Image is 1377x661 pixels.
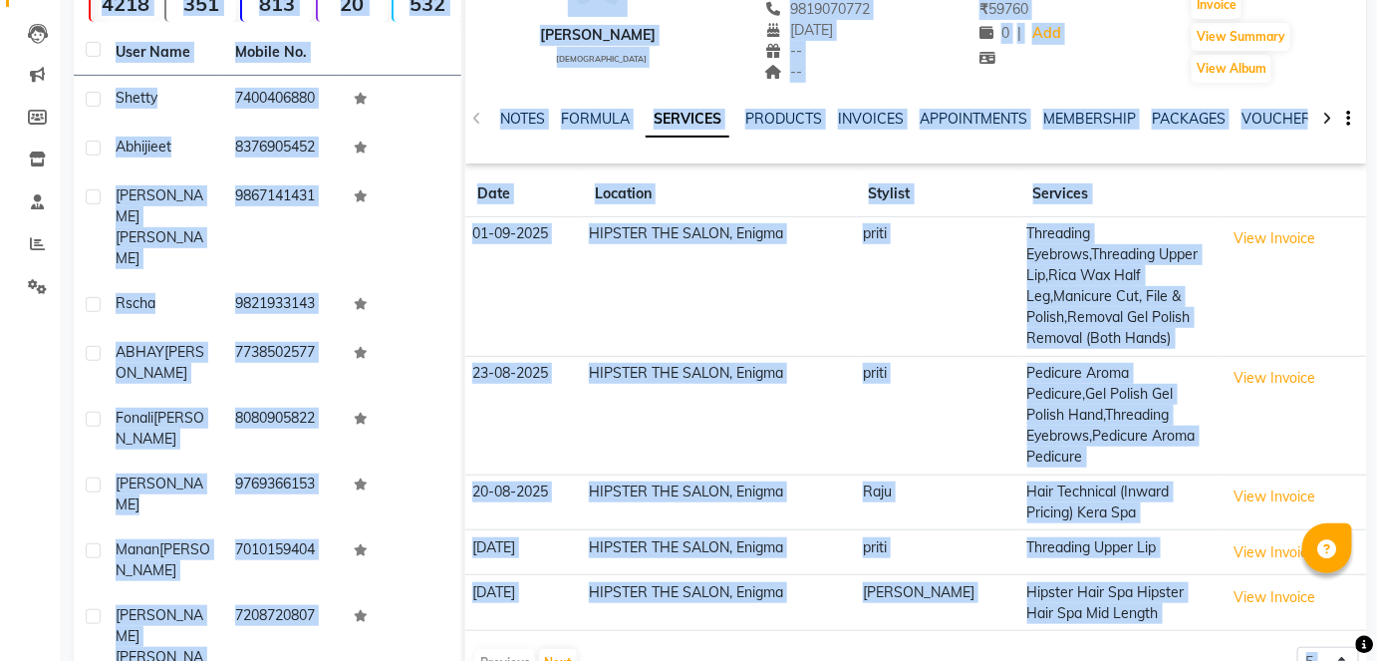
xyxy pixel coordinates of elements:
a: APPOINTMENTS [920,110,1027,128]
td: 01-09-2025 [465,217,582,357]
span: [PERSON_NAME] [116,475,203,513]
button: View Invoice [1225,363,1324,394]
td: Threading Eyebrows,Threading Upper Lip,Rica Wax Half Leg,Manicure Cut, File & Polish,Removal Gel ... [1021,217,1219,357]
th: Stylist [857,171,1021,217]
button: View Invoice [1225,582,1324,613]
th: Services [1021,171,1219,217]
a: PACKAGES [1152,110,1226,128]
a: PRODUCTS [745,110,822,128]
td: HIPSTER THE SALON, Enigma [583,530,857,575]
td: priti [857,530,1021,575]
td: Threading Upper Lip [1021,530,1219,575]
div: [PERSON_NAME] [540,25,656,46]
td: Raju [857,475,1021,530]
a: Add [1029,20,1064,48]
a: FORMULA [561,110,630,128]
span: 0 [979,24,1009,42]
td: HIPSTER THE SALON, Enigma [583,217,857,357]
a: NOTES [500,110,545,128]
span: [DEMOGRAPHIC_DATA] [557,54,648,64]
a: VOUCHERS [1241,110,1320,128]
td: priti [857,217,1021,357]
button: View Invoice [1225,537,1324,568]
a: MEMBERSHIP [1043,110,1136,128]
td: Pedicure Aroma Pedicure,Gel Polish Gel Polish Hand,Threading Eyebrows,Pedicure Aroma Pedicure [1021,356,1219,475]
td: Hipster Hair Spa Hipster Hair Spa Mid Length [1021,575,1219,631]
td: 8080905822 [223,396,343,462]
span: rscha [116,294,155,312]
span: [PERSON_NAME] [116,540,210,579]
span: manan [116,540,159,558]
span: Abhijieet [116,138,171,156]
td: priti [857,356,1021,475]
td: 9821933143 [223,281,343,330]
button: View Album [1192,55,1271,83]
th: User Name [104,30,223,76]
td: [DATE] [465,530,582,575]
td: 20-08-2025 [465,475,582,530]
td: Hair Technical (Inward Pricing) Kera Spa [1021,475,1219,530]
span: shetty [116,89,157,107]
td: 9769366153 [223,462,343,527]
td: 8376905452 [223,125,343,173]
td: 9867141431 [223,173,343,281]
span: [PERSON_NAME] [116,409,204,448]
a: INVOICES [838,110,904,128]
td: 23-08-2025 [465,356,582,475]
a: SERVICES [646,102,729,138]
th: Location [583,171,857,217]
th: Date [465,171,582,217]
td: 7400406880 [223,76,343,125]
th: Mobile No. [223,30,343,76]
span: ABHAY [116,343,164,361]
span: [PERSON_NAME] [116,186,203,225]
td: [PERSON_NAME] [857,575,1021,631]
span: fonali [116,409,153,427]
span: [PERSON_NAME] [116,228,203,267]
button: View Summary [1192,23,1290,51]
span: -- [765,42,803,60]
span: [DATE] [765,21,834,39]
td: 7738502577 [223,330,343,396]
span: [PERSON_NAME] [116,606,203,645]
td: HIPSTER THE SALON, Enigma [583,475,857,530]
span: -- [765,63,803,81]
button: View Invoice [1225,223,1324,254]
td: HIPSTER THE SALON, Enigma [583,356,857,475]
td: 7010159404 [223,527,343,593]
td: [DATE] [465,575,582,631]
td: HIPSTER THE SALON, Enigma [583,575,857,631]
span: | [1017,23,1021,44]
button: View Invoice [1225,482,1324,512]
